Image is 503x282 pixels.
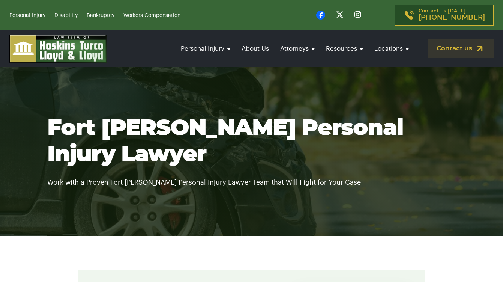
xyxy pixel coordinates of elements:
a: Disability [54,13,78,18]
a: Attorneys [276,38,318,59]
a: Personal Injury [177,38,234,59]
a: Resources [322,38,367,59]
a: About Us [238,38,273,59]
span: [PHONE_NUMBER] [419,14,485,21]
a: Contact us [428,39,494,58]
p: Work with a Proven Fort [PERSON_NAME] Personal Injury Lawyer Team that Will Fight for Your Case [47,168,456,188]
p: Contact us [DATE] [419,9,485,21]
a: Personal Injury [9,13,45,18]
a: Workers Compensation [123,13,180,18]
a: Locations [371,38,413,59]
span: Fort [PERSON_NAME] Personal Injury Lawyer [47,117,403,166]
a: Bankruptcy [87,13,114,18]
img: logo [9,35,107,63]
a: Contact us [DATE][PHONE_NUMBER] [395,5,494,26]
